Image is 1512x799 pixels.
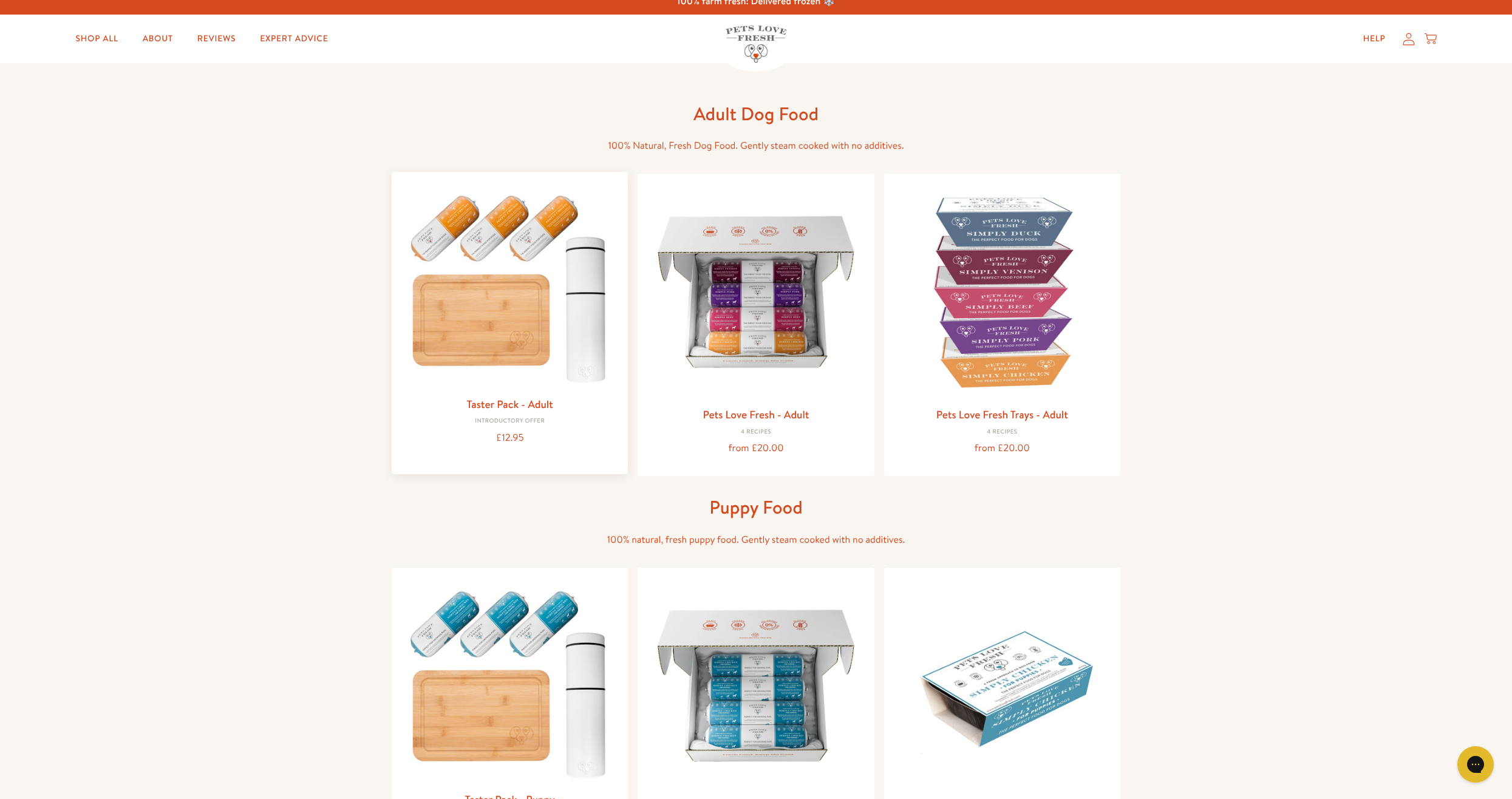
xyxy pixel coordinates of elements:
span: 100% Natural, Fresh Dog Food. Gently steam cooked with no additives. [608,139,904,152]
div: 4 Recipes [647,429,864,436]
img: Taster Pack - Adult [401,182,618,390]
a: Shop All [66,27,128,51]
img: Pets Love Fresh - Puppy [647,577,864,794]
img: Pets Love Fresh [726,25,786,63]
img: Pets Love Fresh Trays - Puppy [894,577,1111,794]
a: Help [1354,27,1395,51]
a: Pets Love Fresh - Adult [703,407,809,422]
iframe: Gorgias live chat messenger [1451,742,1500,787]
a: Expert Advice [250,27,338,51]
h1: Puppy Food [562,495,950,519]
span: 100% natural, fresh puppy food. Gently steam cooked with no additives. [607,533,905,546]
a: About [133,27,183,51]
img: Pets Love Fresh Trays - Adult [894,183,1111,400]
img: Pets Love Fresh - Adult [647,183,864,400]
div: £12.95 [401,430,618,446]
div: from £20.00 [894,440,1111,457]
div: from £20.00 [647,440,864,457]
a: Pets Love Fresh Trays - Adult [936,407,1068,422]
div: Introductory Offer [401,418,618,425]
img: Taster Pack - Puppy [401,577,618,786]
a: Reviews [188,27,245,51]
h1: Adult Dog Food [562,102,950,126]
div: 4 Recipes [894,429,1111,436]
a: Taster Pack - Adult [467,396,553,412]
